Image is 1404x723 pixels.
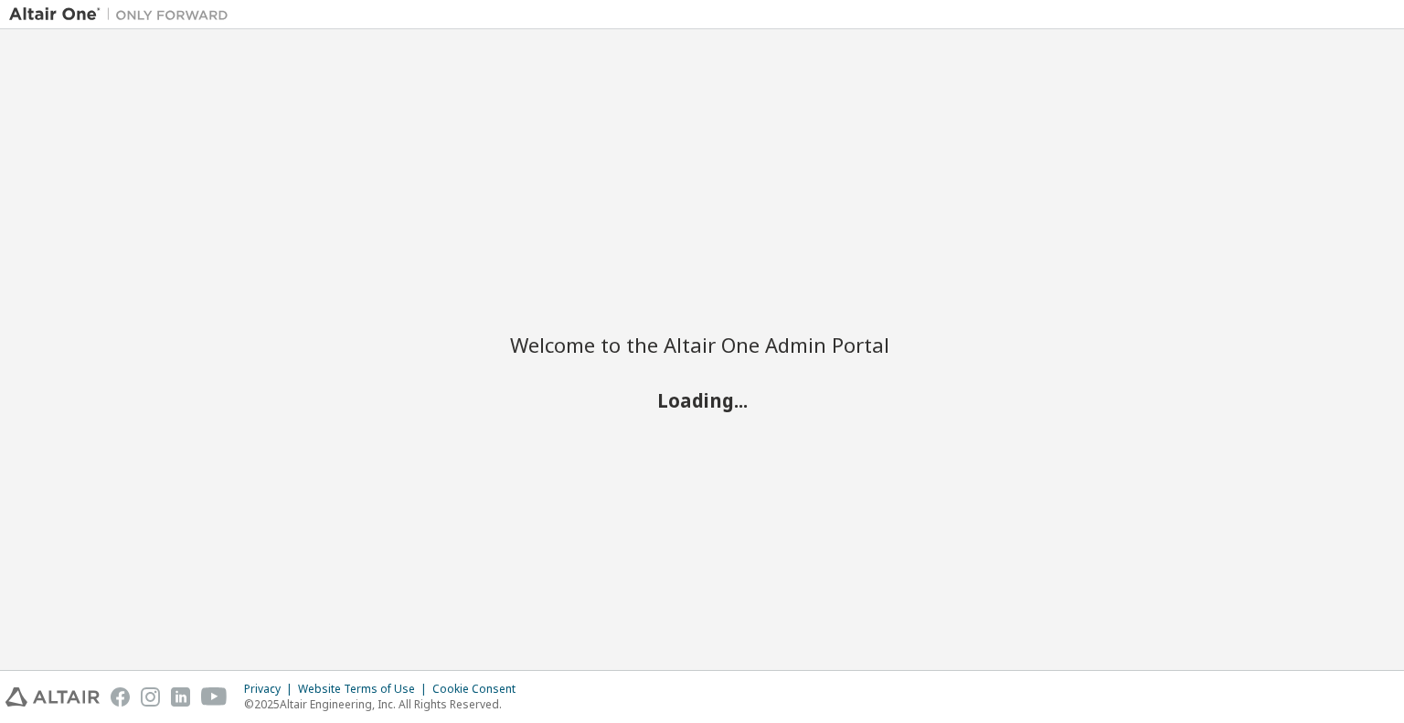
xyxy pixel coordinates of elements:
[9,5,238,24] img: Altair One
[141,687,160,707] img: instagram.svg
[111,687,130,707] img: facebook.svg
[244,682,298,696] div: Privacy
[432,682,526,696] div: Cookie Consent
[510,332,894,357] h2: Welcome to the Altair One Admin Portal
[5,687,100,707] img: altair_logo.svg
[298,682,432,696] div: Website Terms of Use
[201,687,228,707] img: youtube.svg
[244,696,526,712] p: © 2025 Altair Engineering, Inc. All Rights Reserved.
[171,687,190,707] img: linkedin.svg
[510,388,894,411] h2: Loading...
